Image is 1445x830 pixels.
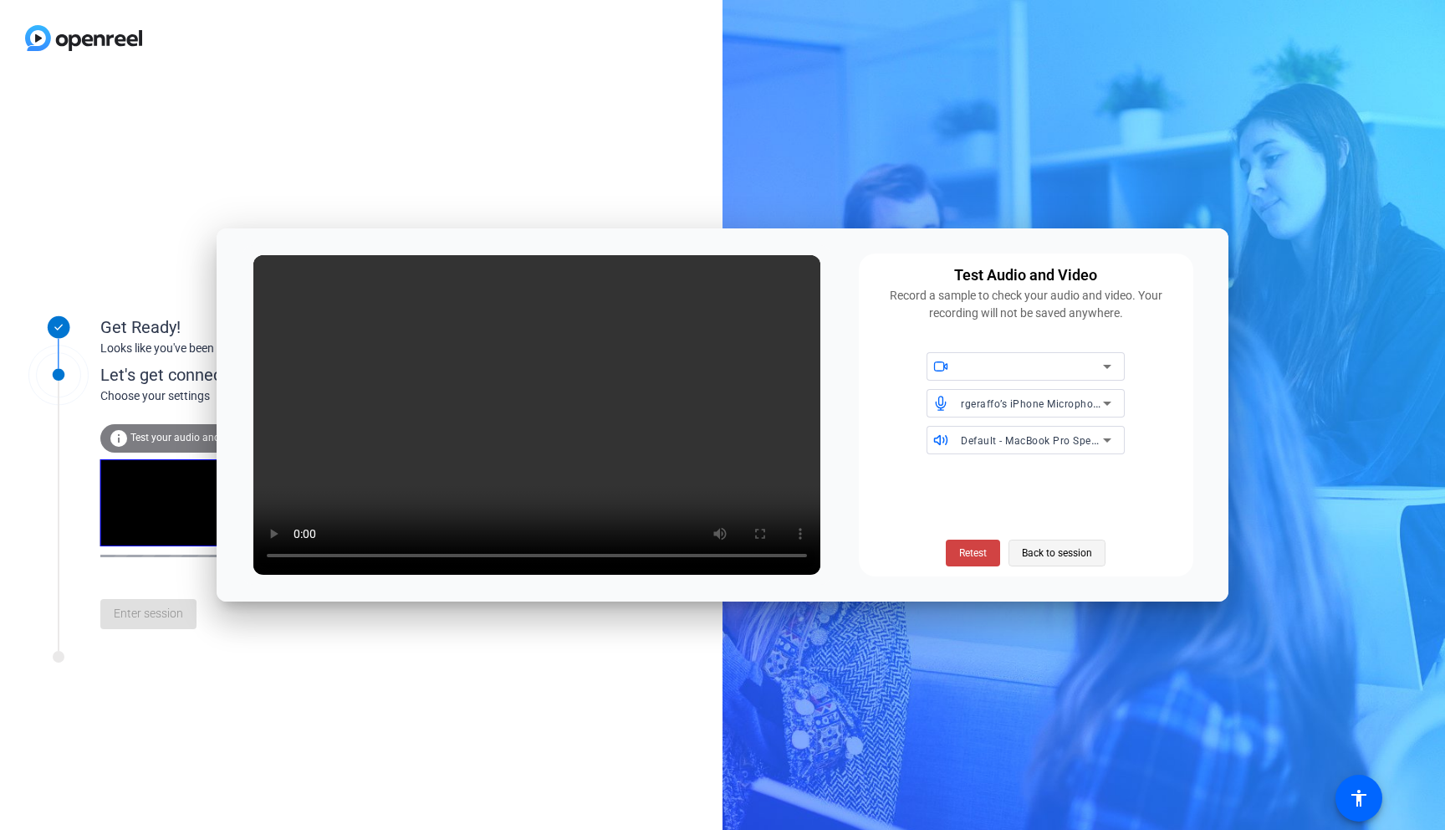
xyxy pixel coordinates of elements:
button: Back to session [1008,540,1105,566]
span: Test your audio and video [130,432,247,443]
div: Get Ready! [100,315,435,340]
button: Retest [946,540,1000,566]
mat-icon: info [109,428,129,448]
span: Default - MacBook Pro Speakers (Built-in) [961,433,1162,447]
mat-icon: accessibility [1349,788,1369,808]
div: Choose your settings [100,387,469,405]
span: rgeraffo’s iPhone Microphone [961,397,1105,410]
div: Looks like you've been invited to join [100,340,435,357]
span: Retest [959,546,987,561]
div: Test Audio and Video [954,264,1097,287]
div: Record a sample to check your audio and video. Your recording will not be saved anywhere. [869,287,1183,322]
div: Let's get connected. [100,362,469,387]
span: Back to session [1022,537,1092,569]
